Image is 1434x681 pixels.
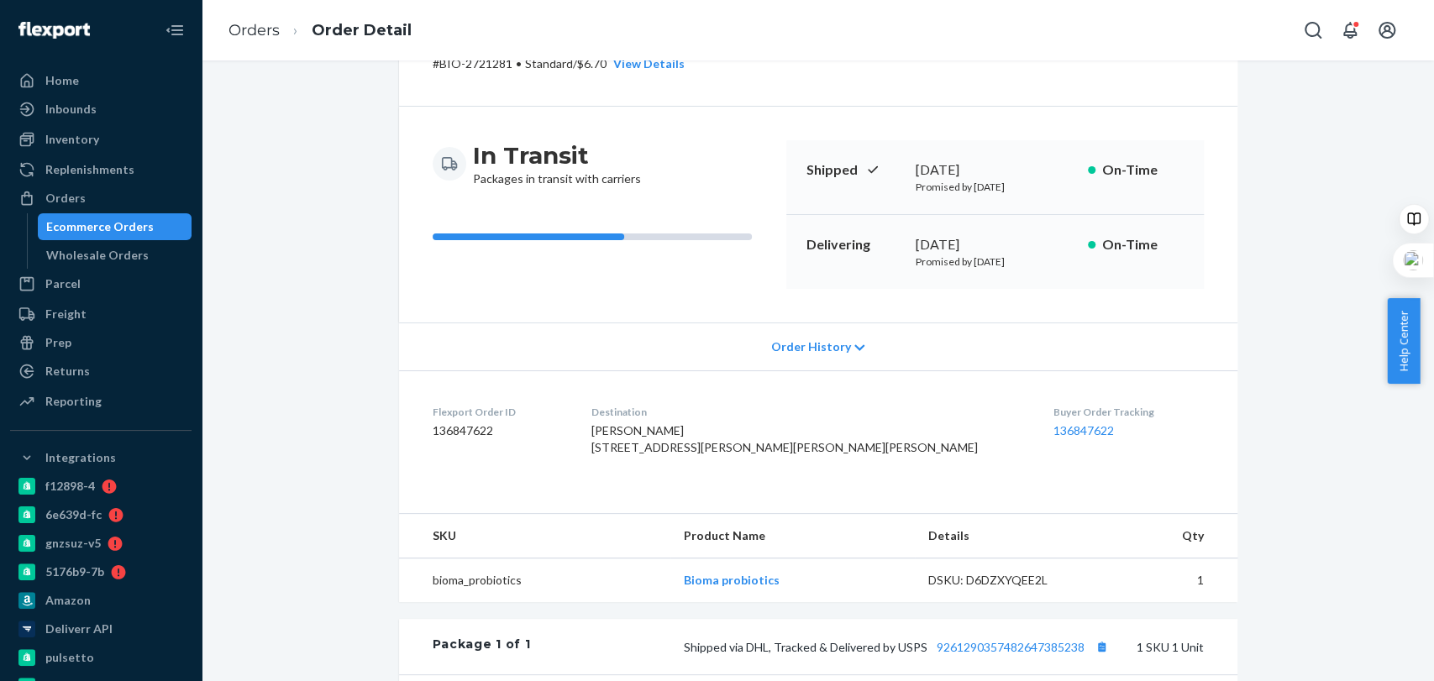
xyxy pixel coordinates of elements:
[473,140,641,187] div: Packages in transit with carriers
[10,67,192,94] a: Home
[45,478,95,495] div: f12898-4
[433,405,565,419] dt: Flexport Order ID
[45,563,104,580] div: 5176b9-7b
[10,558,192,585] a: 5176b9-7b
[806,235,902,254] p: Delivering
[530,636,1203,657] div: 1 SKU 1 Unit
[433,55,685,72] p: # BIO-2721281 / $6.70
[215,6,425,55] ol: breadcrumbs
[525,56,573,71] span: Standard
[10,358,192,385] a: Returns
[1333,13,1367,47] button: Open notifications
[10,185,192,212] a: Orders
[158,13,192,47] button: Close Navigation
[10,156,192,183] a: Replenishments
[228,21,280,39] a: Orders
[1296,13,1330,47] button: Open Search Box
[937,640,1085,654] a: 9261290357482647385238
[684,573,780,587] a: Bioma probiotics
[607,55,685,72] button: View Details
[46,218,154,235] div: Ecommerce Orders
[10,530,192,557] a: gnzsuz-v5
[684,640,1113,654] span: Shipped via DHL, Tracked & Delivered by USPS
[45,131,99,148] div: Inventory
[10,501,192,528] a: 6e639d-fc
[1053,423,1114,437] a: 136847622
[45,72,79,89] div: Home
[806,160,902,180] p: Shipped
[1387,298,1420,384] button: Help Center
[45,190,86,207] div: Orders
[46,247,149,264] div: Wholesale Orders
[10,301,192,327] a: Freight
[45,535,101,552] div: gnzsuz-v5
[38,213,192,240] a: Ecommerce Orders
[38,242,192,269] a: Wholesale Orders
[670,514,915,558] th: Product Name
[10,270,192,297] a: Parcel
[312,21,412,39] a: Order Detail
[45,649,94,666] div: pulsetto
[10,126,192,153] a: Inventory
[916,254,1074,269] p: Promised by [DATE]
[10,616,192,642] a: Deliverr API
[915,514,1100,558] th: Details
[45,306,87,322] div: Freight
[10,444,192,471] button: Integrations
[591,423,978,454] span: [PERSON_NAME] [STREET_ADDRESS][PERSON_NAME][PERSON_NAME][PERSON_NAME]
[916,160,1074,180] div: [DATE]
[45,363,90,380] div: Returns
[10,644,192,671] a: pulsetto
[45,506,102,523] div: 6e639d-fc
[45,393,102,410] div: Reporting
[1053,405,1203,419] dt: Buyer Order Tracking
[10,473,192,500] a: f12898-4
[45,449,116,466] div: Integrations
[10,96,192,123] a: Inbounds
[1102,160,1184,180] p: On-Time
[1370,13,1404,47] button: Open account menu
[45,334,71,351] div: Prep
[18,22,90,39] img: Flexport logo
[10,388,192,415] a: Reporting
[10,587,192,614] a: Amazon
[45,101,97,118] div: Inbounds
[1100,514,1237,558] th: Qty
[516,56,522,71] span: •
[45,592,91,609] div: Amazon
[916,235,1074,254] div: [DATE]
[1102,235,1184,254] p: On-Time
[1091,636,1113,657] button: Copy tracking number
[399,558,670,603] td: bioma_probiotics
[433,422,565,439] dd: 136847622
[770,338,850,355] span: Order History
[399,514,670,558] th: SKU
[473,140,641,170] h3: In Transit
[1100,558,1237,603] td: 1
[10,329,192,356] a: Prep
[45,621,113,637] div: Deliverr API
[433,636,531,657] div: Package 1 of 1
[928,572,1086,589] div: DSKU: D6DZXYQEE2L
[916,180,1074,194] p: Promised by [DATE]
[45,161,134,178] div: Replenishments
[591,405,1027,419] dt: Destination
[45,275,81,292] div: Parcel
